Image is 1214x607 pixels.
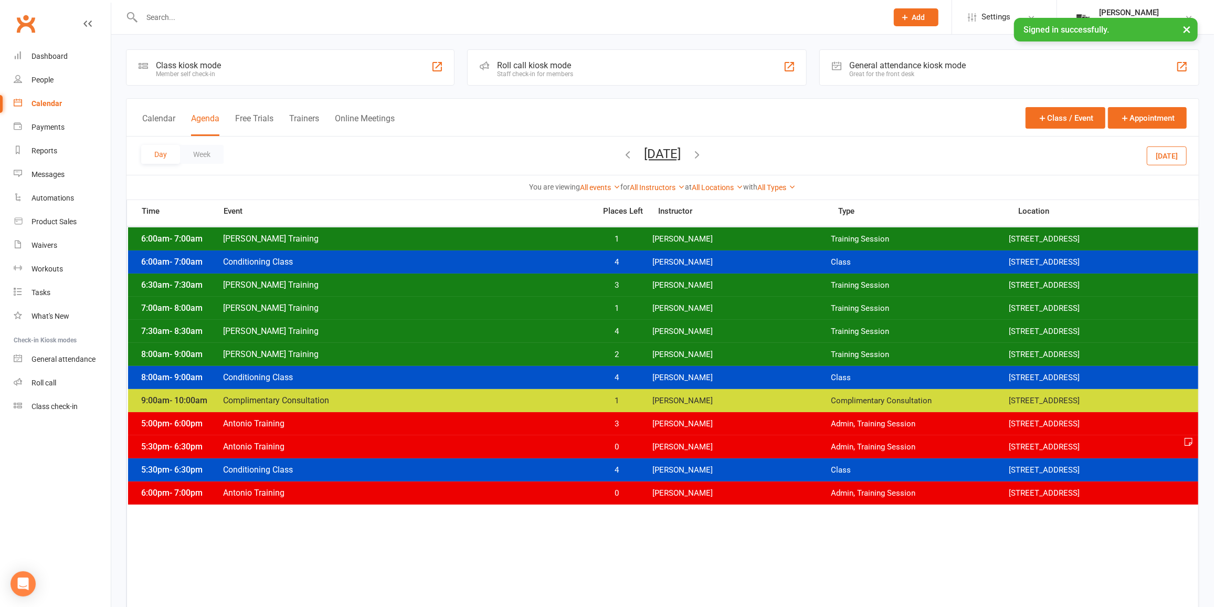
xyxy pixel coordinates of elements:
[31,288,50,297] div: Tasks
[497,60,573,70] div: Roll call kiosk mode
[1018,207,1198,215] span: Location
[170,234,203,244] span: - 7:00am
[139,280,223,290] span: 6:30am
[831,350,1009,360] span: Training Session
[139,303,223,313] span: 7:00am
[31,241,57,249] div: Waivers
[1108,107,1187,129] button: Appointment
[31,123,65,131] div: Payments
[31,146,57,155] div: Reports
[652,234,831,244] span: [PERSON_NAME]
[652,327,831,337] span: [PERSON_NAME]
[589,350,645,360] span: 2
[1147,146,1187,165] button: [DATE]
[589,280,645,290] span: 3
[289,113,319,136] button: Trainers
[10,571,36,596] div: Open Intercom Messenger
[1026,107,1105,129] button: Class / Event
[139,372,223,382] span: 8:00am
[139,488,223,498] span: 6:00pm
[223,395,589,405] span: Complimentary Consultation
[589,327,645,337] span: 4
[139,10,880,25] input: Search...
[1009,303,1188,313] span: [STREET_ADDRESS]
[139,442,223,452] span: 5:30pm
[530,183,580,191] strong: You are viewing
[497,70,573,78] div: Staff check-in for members
[14,257,111,281] a: Workouts
[685,183,692,191] strong: at
[14,210,111,234] a: Product Sales
[14,45,111,68] a: Dashboard
[139,257,223,267] span: 6:00am
[14,305,111,328] a: What's New
[14,163,111,186] a: Messages
[894,8,938,26] button: Add
[1177,18,1196,40] button: ×
[156,60,221,70] div: Class kiosk mode
[849,60,966,70] div: General attendance kiosk mode
[140,206,224,219] span: Time
[31,355,96,363] div: General attendance
[14,139,111,163] a: Reports
[223,234,589,244] span: [PERSON_NAME] Training
[31,312,69,320] div: What's New
[1009,350,1188,360] span: [STREET_ADDRESS]
[652,257,831,267] span: [PERSON_NAME]
[31,76,54,84] div: People
[14,116,111,139] a: Payments
[652,488,831,498] span: [PERSON_NAME]
[170,395,207,405] span: - 10:00am
[589,257,645,267] span: 4
[1009,488,1188,498] span: [STREET_ADDRESS]
[170,257,203,267] span: - 7:00am
[589,442,645,452] span: 0
[1009,442,1188,452] span: [STREET_ADDRESS]
[1009,396,1188,406] span: [STREET_ADDRESS]
[223,418,589,428] span: Antonio Training
[31,52,68,60] div: Dashboard
[652,396,831,406] span: [PERSON_NAME]
[170,372,203,382] span: - 9:00am
[849,70,966,78] div: Great for the front desk
[621,183,630,191] strong: for
[692,183,744,192] a: All Locations
[31,402,78,411] div: Class check-in
[652,350,831,360] span: [PERSON_NAME]
[31,194,74,202] div: Automations
[831,327,1009,337] span: Training Session
[831,373,1009,383] span: Class
[139,234,223,244] span: 6:00am
[31,170,65,179] div: Messages
[652,303,831,313] span: [PERSON_NAME]
[658,207,838,215] span: Instructor
[1009,419,1188,429] span: [STREET_ADDRESS]
[981,5,1010,29] span: Settings
[589,396,645,406] span: 1
[1023,25,1109,35] span: Signed in successfully.
[1009,257,1188,267] span: [STREET_ADDRESS]
[831,257,1009,267] span: Class
[180,145,224,164] button: Week
[1009,465,1188,475] span: [STREET_ADDRESS]
[831,396,1009,406] span: Complimentary Consultation
[170,488,203,498] span: - 7:00pm
[831,234,1009,244] span: Training Session
[139,465,223,475] span: 5:30pm
[141,145,180,164] button: Day
[14,371,111,395] a: Roll call
[223,465,589,475] span: Conditioning Class
[595,207,650,215] span: Places Left
[652,442,831,452] span: [PERSON_NAME]
[14,395,111,418] a: Class kiosk mode
[1073,7,1094,28] img: thumb_image1749576563.png
[831,465,1009,475] span: Class
[14,348,111,371] a: General attendance kiosk mode
[224,206,596,216] span: Event
[170,442,203,452] span: - 6:30pm
[1099,17,1159,27] div: The Weight Rm
[223,280,589,290] span: [PERSON_NAME] Training
[14,92,111,116] a: Calendar
[170,349,203,359] span: - 9:00am
[1009,327,1188,337] span: [STREET_ADDRESS]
